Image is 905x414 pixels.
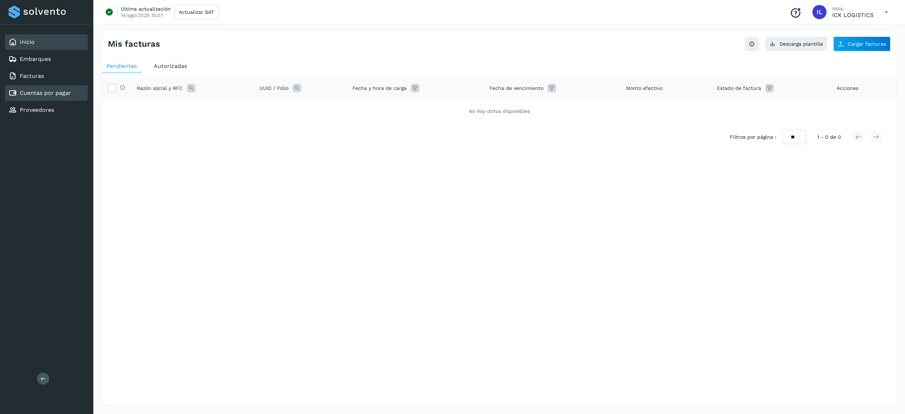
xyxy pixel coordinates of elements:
[833,36,891,51] button: Cargar facturas
[20,90,71,96] a: Cuentas por pagar
[817,133,841,141] span: 1 - 0 de 0
[174,5,218,19] button: Actualizar SAT
[20,107,54,113] a: Proveedores
[837,85,858,92] span: Acciones
[154,63,187,69] span: Autorizadas
[121,12,163,18] p: 14/ago/2025 15:07
[780,41,823,46] span: Descarga plantilla
[832,12,874,18] p: ICK LOGISTICS
[5,68,88,84] div: Facturas
[106,63,137,69] span: Pendientes
[137,85,183,92] span: Razón social y RFC
[730,133,776,141] span: Filtros por página :
[111,108,887,115] div: No hay datos disponibles
[20,39,35,45] a: Inicio
[20,56,51,62] a: Embarques
[5,51,88,67] div: Embarques
[259,85,288,92] span: UUID / Folio
[832,6,874,12] p: Hola,
[121,6,171,12] p: Última actualización
[626,85,662,92] span: Monto efectivo
[717,85,761,92] span: Estado de factura
[108,39,160,49] h4: Mis facturas
[5,102,88,118] div: Proveedores
[5,85,88,101] div: Cuentas por pagar
[490,85,543,92] span: Fecha de vencimiento
[765,36,828,51] button: Descarga plantilla
[848,41,886,46] span: Cargar facturas
[20,73,44,79] a: Facturas
[352,85,407,92] span: Fecha y hora de carga
[5,34,88,50] div: Inicio
[179,10,214,15] span: Actualizar SAT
